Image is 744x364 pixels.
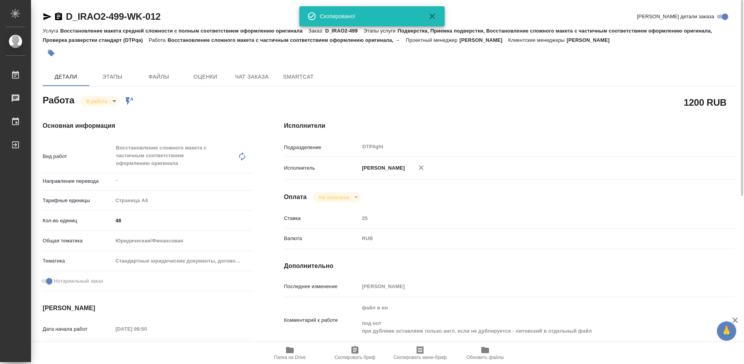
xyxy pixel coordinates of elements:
[453,342,518,364] button: Обновить файлы
[325,28,363,34] p: D_IRAO2-499
[80,96,119,106] div: В работе
[43,28,60,34] p: Услуга
[43,45,60,62] button: Добавить тэг
[94,72,131,82] span: Этапы
[43,325,113,333] p: Дата начала работ
[60,28,308,34] p: Восстановление макета средней сложности с полным соответствием оформлению оригинала
[113,323,181,335] input: Пустое поле
[423,12,442,21] button: Закрыть
[393,355,446,360] span: Скопировать мини-бриф
[66,11,160,22] a: D_IRAO2-499-WK-012
[284,144,359,151] p: Подразделение
[233,72,270,82] span: Чат заказа
[637,13,714,21] span: [PERSON_NAME] детали заказа
[359,281,698,292] input: Пустое поле
[84,98,110,105] button: В работе
[43,177,113,185] p: Направление перевода
[359,213,698,224] input: Пустое поле
[284,121,735,130] h4: Исполнители
[359,164,405,172] p: [PERSON_NAME]
[47,72,84,82] span: Детали
[413,159,430,176] button: Удалить исполнителя
[43,304,253,313] h4: [PERSON_NAME]
[717,321,736,341] button: 🙏
[113,234,253,247] div: Юридическая/Финансовая
[54,277,103,285] span: Нотариальный заказ
[140,72,177,82] span: Файлы
[684,96,727,109] h2: 1200 RUB
[274,355,306,360] span: Папка на Drive
[567,37,615,43] p: [PERSON_NAME]
[43,257,113,265] p: Тематика
[284,283,359,290] p: Последнее изменение
[308,28,325,34] p: Заказ:
[257,342,322,364] button: Папка на Drive
[284,316,359,324] p: Комментарий к работе
[467,355,504,360] span: Обновить файлы
[508,37,567,43] p: Клиентские менеджеры
[43,121,253,130] h4: Основная информация
[406,37,459,43] p: Проектный менеджер
[43,237,113,245] p: Общая тематика
[43,217,113,225] p: Кол-во единиц
[317,194,351,201] button: Не оплачена
[149,37,168,43] p: Работа
[284,261,735,271] h4: Дополнительно
[460,37,508,43] p: [PERSON_NAME]
[322,342,387,364] button: Скопировать бриф
[363,28,398,34] p: Этапы услуги
[284,235,359,242] p: Валюта
[54,12,63,21] button: Скопировать ссылку
[284,192,307,202] h4: Оплата
[43,12,52,21] button: Скопировать ссылку для ЯМессенджера
[359,232,698,245] div: RUB
[187,72,224,82] span: Оценки
[43,153,113,160] p: Вид работ
[43,93,74,106] h2: Работа
[334,355,375,360] span: Скопировать бриф
[320,12,417,20] div: Скопировано!
[113,194,253,207] div: Страница А4
[113,254,253,268] div: Стандартные юридические документы, договоры, уставы
[43,197,113,204] p: Тарифные единицы
[720,323,733,339] span: 🙏
[359,301,698,338] textarea: файл в ин под нот при дубляже оставляем только англ. если не дублируется - литовский в отдельный ...
[387,342,453,364] button: Скопировать мини-бриф
[284,164,359,172] p: Исполнитель
[113,215,253,226] input: ✎ Введи что-нибудь
[167,37,406,43] p: Восстановление сложного макета с частичным соответствием оформлению оригинала, →
[280,72,317,82] span: SmartCat
[284,215,359,222] p: Ставка
[313,192,360,203] div: В работе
